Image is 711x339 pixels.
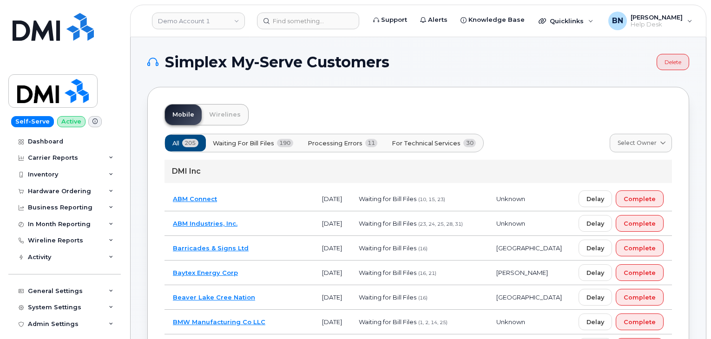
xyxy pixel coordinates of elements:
button: Delay [579,215,612,232]
span: Unknown [496,318,525,326]
td: [DATE] [314,285,350,310]
span: Delay [586,293,604,302]
a: Mobile [165,104,202,125]
span: [GEOGRAPHIC_DATA] [496,244,562,252]
button: Delay [579,313,612,330]
a: Beaver Lake Cree Nation [173,293,255,301]
span: Complete [624,293,656,302]
button: Complete [616,240,664,256]
span: [GEOGRAPHIC_DATA] [496,293,562,301]
span: 30 [463,139,476,147]
span: Complete [624,268,656,277]
a: BMW Manufacturing Co LLC [173,318,265,326]
button: Complete [616,289,664,306]
button: Complete [616,190,664,207]
a: ABM Connect [173,195,217,202]
span: Simplex My-Serve Customers [165,55,389,69]
span: [PERSON_NAME] [496,269,548,276]
a: Delete [657,54,689,70]
button: Delay [579,190,612,207]
td: [DATE] [314,236,350,261]
a: ABM Industries, Inc. [173,220,237,227]
span: Waiting for Bill Files [213,139,274,148]
span: 11 [365,139,378,147]
span: (16, 21) [418,270,436,276]
span: Complete [624,244,656,253]
span: Unknown [496,220,525,227]
button: Complete [616,313,664,330]
span: Delay [586,219,604,228]
td: [DATE] [314,211,350,236]
div: DMI Inc [165,160,672,183]
span: 190 [277,139,293,147]
span: Unknown [496,195,525,202]
a: Select Owner [610,134,672,152]
span: Waiting for Bill Files [359,293,416,301]
span: (23, 24, 25, 28, 31) [418,221,463,227]
button: Complete [616,264,664,281]
span: Waiting for Bill Files [359,220,416,227]
span: (16) [418,295,428,301]
a: Wirelines [202,104,248,125]
span: Waiting for Bill Files [359,318,416,326]
span: Waiting for Bill Files [359,195,416,202]
button: Delay [579,264,612,281]
span: For Technical Services [392,139,461,148]
td: [DATE] [314,187,350,211]
span: Delay [586,318,604,326]
span: (1, 2, 14, 25) [418,319,448,326]
span: Complete [624,195,656,203]
span: Delay [586,195,604,203]
button: Complete [616,215,664,232]
td: [DATE] [314,261,350,285]
span: Select Owner [618,139,657,147]
span: (16) [418,246,428,252]
a: Baytex Energy Corp [173,269,238,276]
span: Delay [586,244,604,253]
span: Waiting for Bill Files [359,269,416,276]
span: (10, 15, 23) [418,196,445,202]
span: Complete [624,318,656,326]
button: Delay [579,289,612,306]
td: [DATE] [314,310,350,334]
span: Waiting for Bill Files [359,244,416,252]
span: Delay [586,268,604,277]
span: Processing Errors [308,139,362,148]
span: Complete [624,219,656,228]
button: Delay [579,240,612,256]
a: Barricades & Signs Ltd [173,244,249,252]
